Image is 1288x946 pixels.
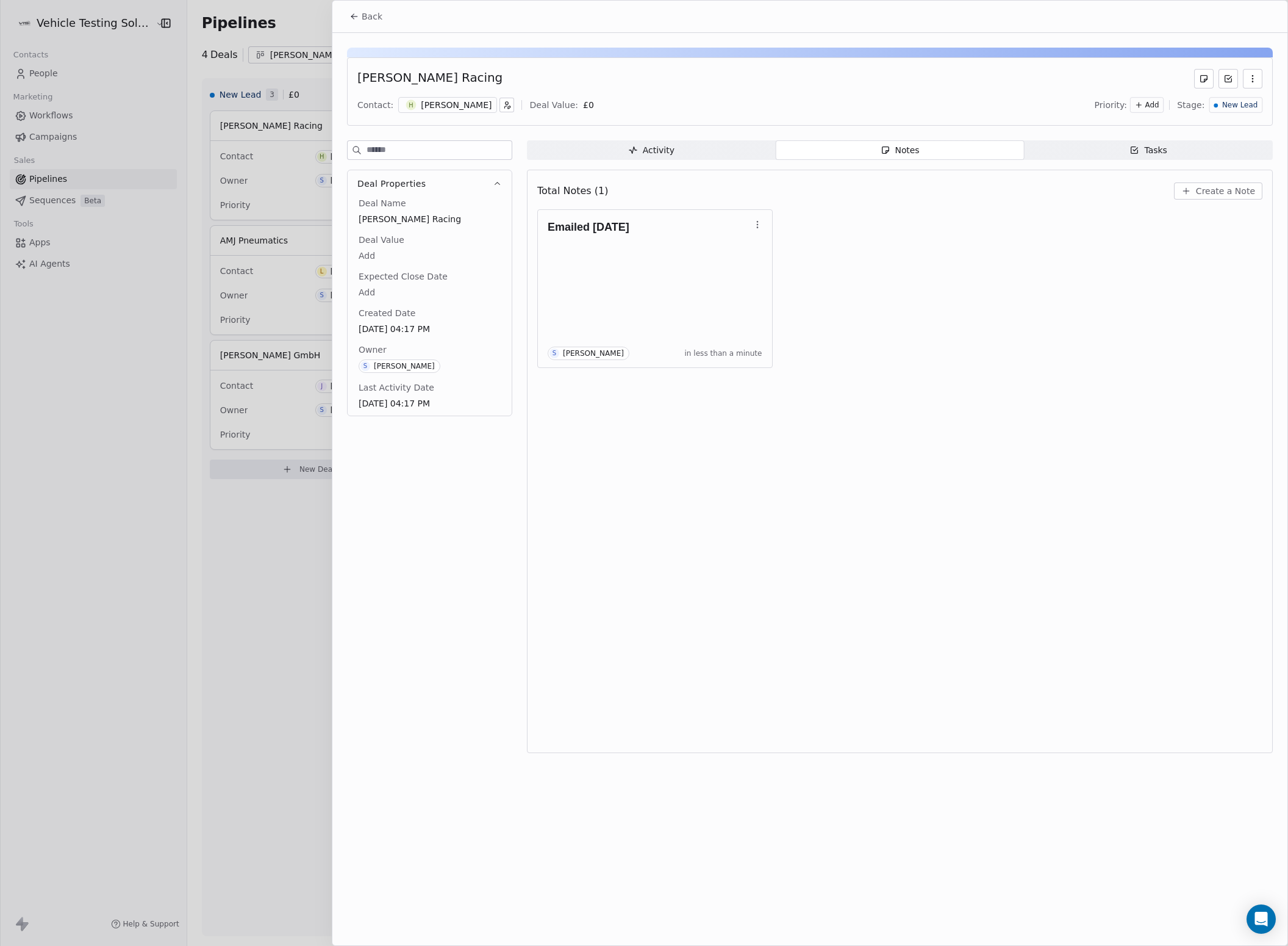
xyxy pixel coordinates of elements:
div: S [363,361,367,371]
span: [PERSON_NAME] Racing [359,213,501,225]
span: H [406,100,417,110]
span: Priority: [1095,99,1128,111]
div: S [553,348,556,358]
div: [PERSON_NAME] Racing [357,69,503,88]
span: in less than a minute [685,348,762,358]
span: Stage: [1177,99,1204,111]
span: Create a Note [1196,185,1255,197]
div: [PERSON_NAME] [374,362,435,370]
div: Open Intercom Messenger [1247,904,1276,934]
div: Tasks [1129,144,1167,157]
span: Add [359,250,501,262]
h1: Emailed [DATE] [548,221,750,233]
div: Deal Properties [348,197,512,416]
span: Expected Close Date [356,270,450,283]
span: New Lead [1222,100,1258,110]
span: Last Activity Date [356,381,437,394]
div: [PERSON_NAME] [421,99,492,111]
span: Back [362,10,382,23]
span: Deal Value [356,234,407,246]
div: Deal Value: [529,99,578,111]
span: Created Date [356,307,418,319]
span: Deal Properties [357,178,426,190]
span: Owner [356,344,389,356]
button: Create a Note [1174,182,1262,200]
button: Deal Properties [348,170,512,197]
span: Deal Name [356,197,409,209]
span: [DATE] 04:17 PM [359,323,501,335]
span: £ 0 [583,100,594,110]
div: [PERSON_NAME] [563,349,624,358]
span: Add [1145,100,1159,110]
span: [DATE] 04:17 PM [359,397,501,410]
span: Total Notes (1) [537,184,608,198]
button: Back [342,5,390,27]
span: Add [359,286,501,298]
div: Activity [628,144,674,157]
div: Contact: [357,99,393,111]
